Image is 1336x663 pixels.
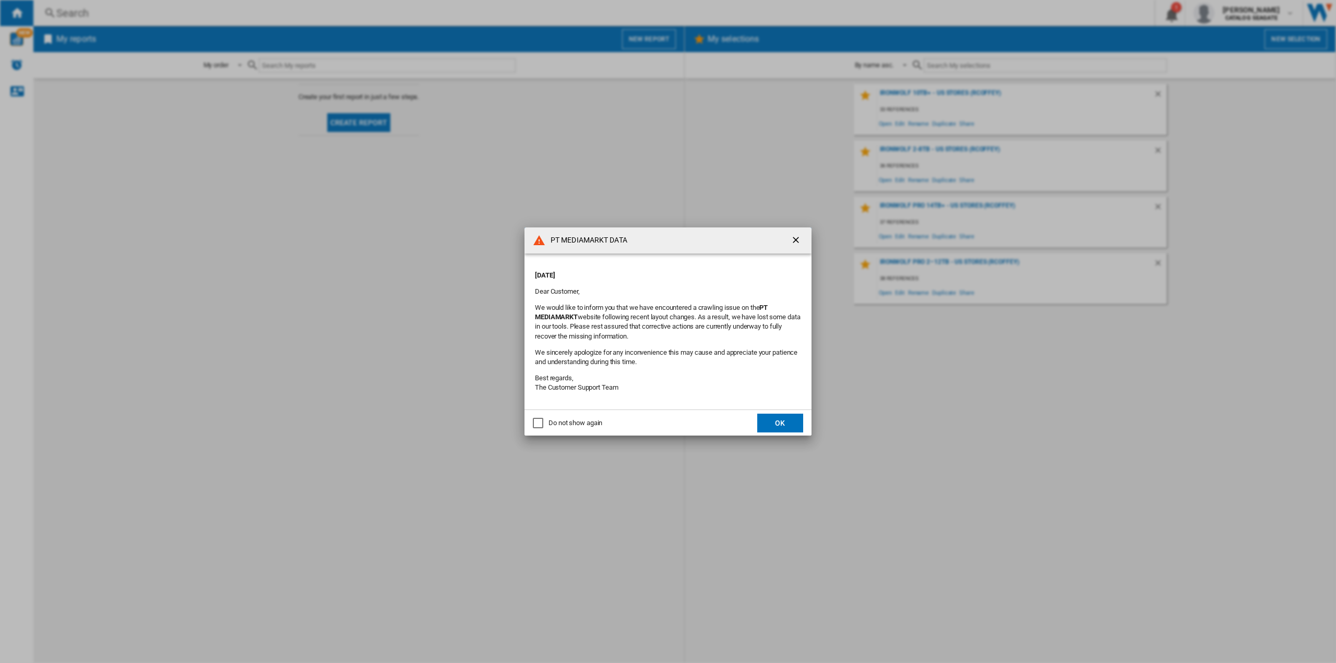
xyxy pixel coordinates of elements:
[533,418,602,428] md-checkbox: Do not show again
[535,348,801,367] p: We sincerely apologize for any inconvenience this may cause and appreciate your patience and unde...
[548,418,602,428] div: Do not show again
[545,235,627,246] h4: PT MEDIAMARKT DATA
[535,373,801,392] p: Best regards, The Customer Support Team
[535,303,801,341] p: We would like to inform you that we have encountered a crawling issue on the website following re...
[786,230,807,251] button: getI18NText('BUTTONS.CLOSE_DIALOG')
[757,414,803,432] button: OK
[535,271,555,279] strong: [DATE]
[535,287,801,296] p: Dear Customer,
[791,235,803,247] ng-md-icon: getI18NText('BUTTONS.CLOSE_DIALOG')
